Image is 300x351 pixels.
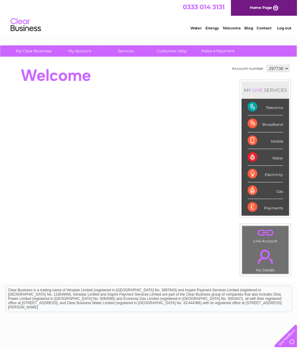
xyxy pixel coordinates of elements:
a: My Clear Business [9,46,59,57]
a: Energy [208,26,221,31]
a: Customer Help [148,46,199,57]
td: Link Account [244,228,292,247]
a: My Account [55,46,106,57]
a: Blog [247,26,256,31]
div: Mobile [250,134,286,151]
a: Log out [280,26,294,31]
div: Telecoms [250,100,286,117]
div: Broadband [250,117,286,133]
div: MY SERVICES [244,82,292,100]
a: Contact [259,26,274,31]
td: My Details [244,247,292,277]
a: Telecoms [225,26,243,31]
a: . [246,230,290,241]
div: Clear Business is a trading name of Verastar Limited (registered in [GEOGRAPHIC_DATA] No. 3667643... [6,3,295,30]
div: Payments [250,201,286,218]
a: Water [192,26,204,31]
div: Electricity [250,167,286,184]
div: Gas [250,184,286,201]
a: . [246,248,290,270]
td: Account number [233,64,268,74]
div: LIVE [254,88,267,94]
a: 0333 014 3131 [185,3,227,11]
img: logo.png [10,16,42,35]
a: Make A Payment [195,46,246,57]
div: Water [250,151,286,167]
a: Services [102,46,152,57]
